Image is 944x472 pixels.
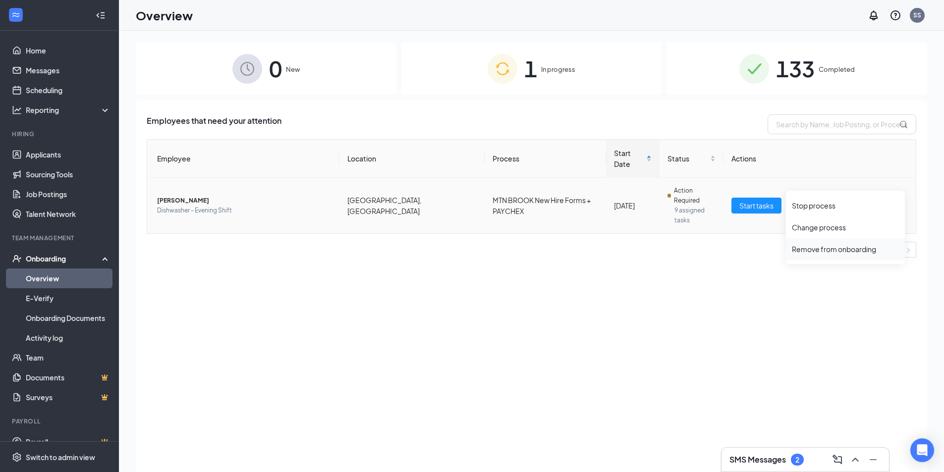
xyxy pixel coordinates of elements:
[147,114,281,134] span: Employees that need your attention
[614,200,651,211] div: [DATE]
[889,9,901,21] svg: QuestionInfo
[868,9,880,21] svg: Notifications
[26,60,111,80] a: Messages
[26,80,111,100] a: Scheduling
[26,254,102,263] div: Onboarding
[729,454,786,465] h3: SMS Messages
[26,41,111,60] a: Home
[660,140,724,178] th: Status
[157,196,332,206] span: [PERSON_NAME]
[768,114,916,134] input: Search by Name, Job Posting, or Process
[11,10,21,20] svg: WorkstreamLogo
[12,130,109,138] div: Hiring
[26,268,111,288] a: Overview
[830,452,845,468] button: ComposeMessage
[157,206,332,215] span: Dishwasher - Evening Shift
[12,254,22,263] svg: UserCheck
[913,11,921,19] div: SS
[667,153,709,164] span: Status
[26,328,111,348] a: Activity log
[847,452,863,468] button: ChevronUp
[792,201,899,210] div: Stop process
[339,140,485,178] th: Location
[832,454,843,466] svg: ComposeMessage
[776,52,815,86] span: 133
[12,452,22,462] svg: Settings
[910,438,934,462] div: Open Intercom Messenger
[339,178,485,233] td: [GEOGRAPHIC_DATA], [GEOGRAPHIC_DATA]
[26,348,111,367] a: Team
[26,387,111,407] a: SurveysCrown
[485,140,606,178] th: Process
[96,10,106,20] svg: Collapse
[26,164,111,184] a: Sourcing Tools
[136,7,193,24] h1: Overview
[739,200,774,211] span: Start tasks
[792,222,899,232] div: Change process
[26,367,111,387] a: DocumentsCrown
[819,64,855,74] span: Completed
[269,52,282,86] span: 0
[26,432,111,452] a: PayrollCrown
[867,454,879,466] svg: Minimize
[26,184,111,204] a: Job Postings
[26,452,95,462] div: Switch to admin view
[26,288,111,308] a: E-Verify
[26,145,111,164] a: Applicants
[147,140,339,178] th: Employee
[795,456,799,464] div: 2
[26,105,111,115] div: Reporting
[12,105,22,115] svg: Analysis
[541,64,575,74] span: In progress
[849,454,861,466] svg: ChevronUp
[900,242,916,258] button: right
[674,206,716,225] span: 9 assigned tasks
[524,52,537,86] span: 1
[12,417,109,425] div: Payroll
[792,244,899,254] div: Remove from onboarding
[723,140,916,178] th: Actions
[485,178,606,233] td: MTN BROOK New Hire Forms + PAYCHEX
[731,198,781,213] button: Start tasks
[12,234,109,242] div: Team Management
[26,308,111,328] a: Onboarding Documents
[900,242,916,258] li: Next Page
[905,247,911,253] span: right
[26,204,111,224] a: Talent Network
[286,64,300,74] span: New
[865,452,881,468] button: Minimize
[674,186,716,206] span: Action Required
[614,148,644,169] span: Start Date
